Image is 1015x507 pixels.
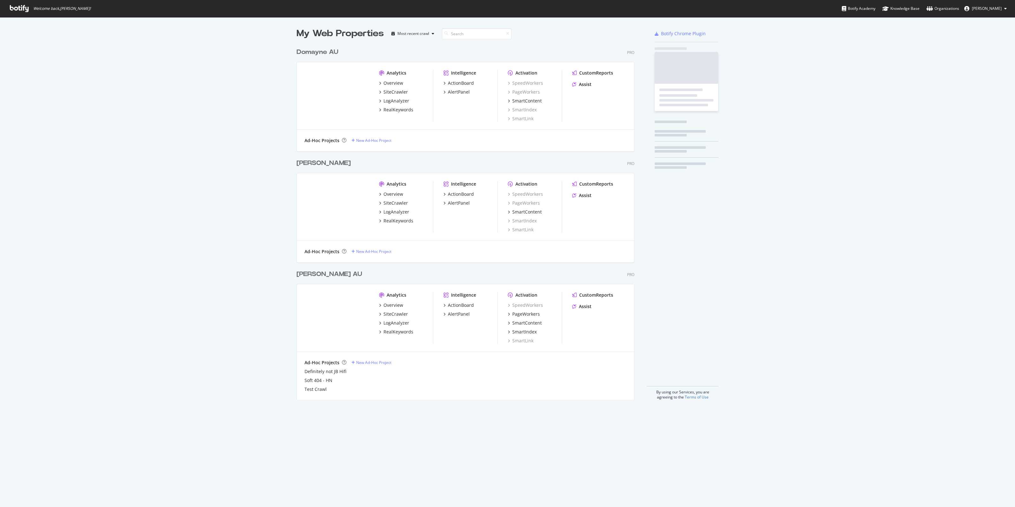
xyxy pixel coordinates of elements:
div: RealKeywords [383,329,413,335]
div: [PERSON_NAME] [297,159,351,168]
a: Assist [572,192,592,199]
a: CustomReports [572,70,613,76]
a: SpeedWorkers [508,191,543,197]
div: Activation [515,70,537,76]
a: Definitely not JB Hifi [304,368,346,375]
a: RealKeywords [379,329,413,335]
a: SmartLink [508,115,534,122]
img: harveynorman.com.au [304,292,369,343]
a: Assist [572,303,592,310]
div: Analytics [387,70,406,76]
div: Knowledge Base [882,5,920,12]
a: ActionBoard [443,80,474,86]
a: PageWorkers [508,89,540,95]
div: Most recent crawl [397,32,429,36]
div: Domayne AU [297,48,338,57]
a: Overview [379,191,403,197]
a: AlertPanel [443,89,470,95]
a: SmartContent [508,98,542,104]
div: Organizations [927,5,959,12]
div: New Ad-Hoc Project [356,138,391,143]
div: AlertPanel [448,89,470,95]
a: RealKeywords [379,107,413,113]
a: LogAnalyzer [379,209,409,215]
div: By using our Services, you are agreeing to the [647,386,718,400]
a: SiteCrawler [379,200,408,206]
div: Pro [627,50,634,55]
a: CustomReports [572,292,613,298]
a: SpeedWorkers [508,80,543,86]
div: Overview [383,302,403,308]
a: SpeedWorkers [508,302,543,308]
a: RealKeywords [379,218,413,224]
div: [PERSON_NAME] AU [297,270,362,279]
div: PageWorkers [512,311,540,317]
a: AlertPanel [443,200,470,206]
a: SmartContent [508,320,542,326]
div: Pro [627,161,634,166]
div: grid [297,40,639,400]
div: SmartIndex [508,107,537,113]
a: Terms of Use [685,394,709,400]
div: New Ad-Hoc Project [356,249,391,254]
a: Test Crawl [304,386,327,392]
a: PageWorkers [508,311,540,317]
div: SmartContent [512,209,542,215]
div: Ad-Hoc Projects [304,137,339,144]
div: CustomReports [579,181,613,187]
a: Overview [379,80,403,86]
a: LogAnalyzer [379,320,409,326]
div: ActionBoard [448,191,474,197]
a: Soft 404 - HN [304,377,332,384]
div: LogAnalyzer [383,209,409,215]
input: Search [442,28,512,39]
div: SiteCrawler [383,311,408,317]
div: Overview [383,80,403,86]
div: Ad-Hoc Projects [304,359,339,366]
div: Botify Chrome Plugin [661,30,706,37]
a: SmartIndex [508,218,537,224]
a: Assist [572,81,592,88]
button: Most recent crawl [389,29,437,39]
a: ActionBoard [443,302,474,308]
div: Intelligence [451,181,476,187]
div: SmartContent [512,320,542,326]
div: SiteCrawler [383,89,408,95]
a: Botify Chrome Plugin [655,30,706,37]
div: LogAnalyzer [383,320,409,326]
a: SiteCrawler [379,311,408,317]
span: Matt Smiles [972,6,1002,11]
a: AlertPanel [443,311,470,317]
a: [PERSON_NAME] AU [297,270,365,279]
a: New Ad-Hoc Project [351,249,391,254]
div: LogAnalyzer [383,98,409,104]
div: AlertPanel [448,311,470,317]
a: ActionBoard [443,191,474,197]
div: CustomReports [579,70,613,76]
a: SmartLink [508,227,534,233]
a: New Ad-Hoc Project [351,360,391,365]
div: Assist [579,81,592,88]
a: SmartIndex [508,329,537,335]
div: Overview [383,191,403,197]
a: SmartContent [508,209,542,215]
div: New Ad-Hoc Project [356,360,391,365]
a: LogAnalyzer [379,98,409,104]
a: SmartLink [508,338,534,344]
div: Assist [579,303,592,310]
a: [PERSON_NAME] [297,159,353,168]
div: CustomReports [579,292,613,298]
img: www.joycemayne.com.au [304,181,369,232]
a: New Ad-Hoc Project [351,138,391,143]
a: CustomReports [572,181,613,187]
